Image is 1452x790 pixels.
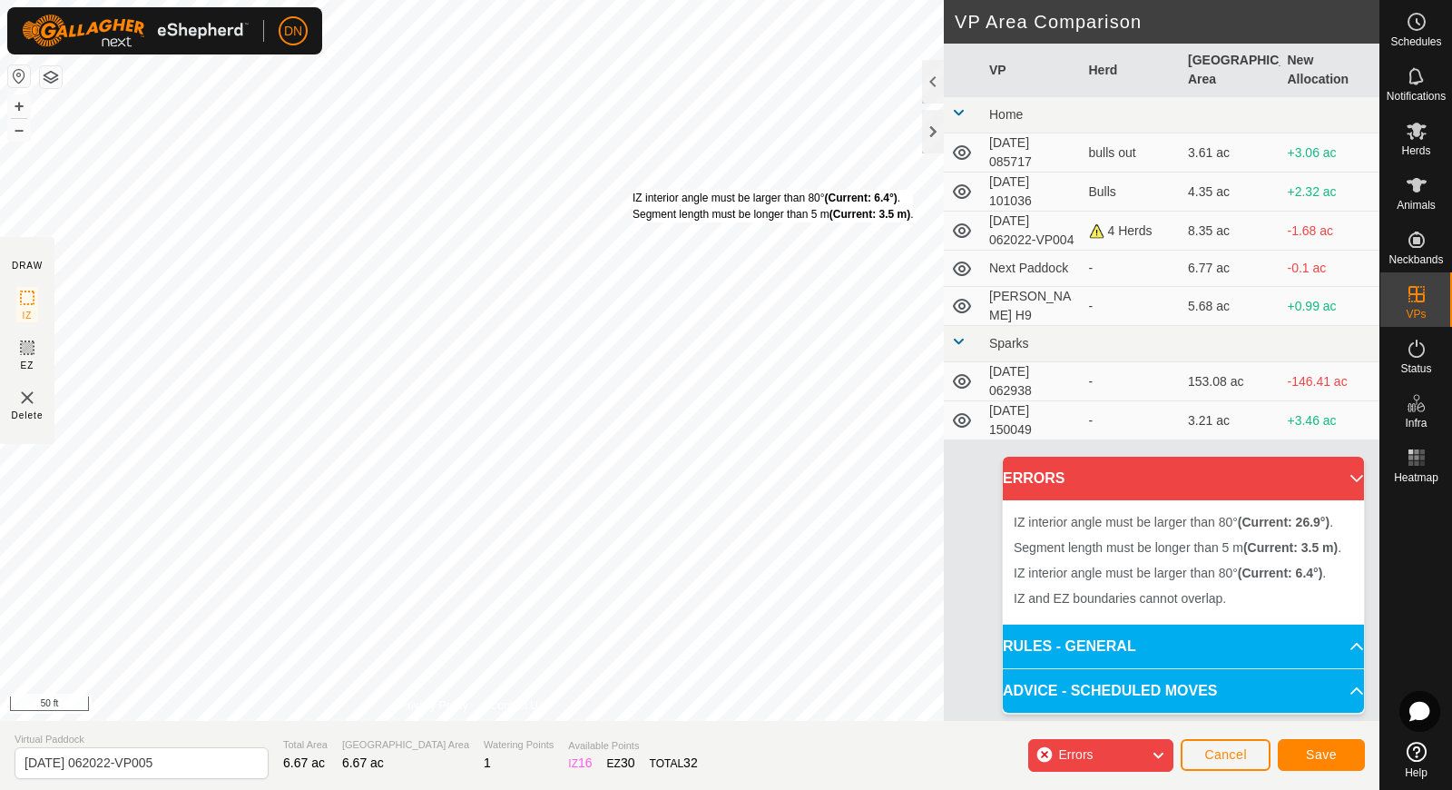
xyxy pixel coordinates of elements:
div: bulls out [1089,143,1174,163]
span: Available Points [568,738,697,754]
button: Save [1278,739,1365,771]
button: – [8,119,30,141]
span: Total Area [283,737,328,753]
div: IZ interior angle must be larger than 80° . Segment length must be longer than 5 m . [633,190,913,222]
p-accordion-header: ADVICE - SCHEDULED MOVES [1003,669,1364,713]
div: - [1089,372,1174,391]
td: [DATE] 062938 [982,362,1082,401]
span: Cancel [1204,747,1247,762]
div: - [1089,259,1174,278]
span: Infra [1405,418,1427,429]
a: Help [1380,735,1452,785]
div: 4 Herds [1089,222,1174,241]
td: Next Paddock [982,251,1082,287]
span: IZ and EZ boundaries cannot overlap. [1014,591,1226,606]
div: IZ [568,754,592,773]
div: DRAW [12,259,43,272]
td: [DATE] 101036 [982,173,1082,212]
td: 8.35 ac [1181,212,1280,251]
button: Map Layers [40,66,62,88]
td: +2.32 ac [1280,173,1380,212]
b: (Current: 6.4°) [1238,566,1323,580]
p-accordion-header: ERRORS [1003,457,1364,500]
div: EZ [607,754,635,773]
td: 3.21 ac [1181,401,1280,440]
th: New Allocation [1280,44,1380,97]
th: VP [982,44,1082,97]
span: 1 [484,755,491,770]
span: Sparks [989,336,1029,351]
span: Home [989,107,1023,122]
td: [DATE] 150049 [982,401,1082,440]
span: Herds [1401,145,1430,156]
span: Schedules [1390,36,1441,47]
span: RULES - GENERAL [1003,636,1136,657]
span: Segment length must be longer than 5 m . [1014,540,1341,555]
button: Cancel [1181,739,1270,771]
h2: VP Area Comparison [955,11,1379,33]
div: Bulls [1089,183,1174,202]
td: +3.06 ac [1280,133,1380,173]
img: VP [16,387,38,409]
span: 30 [621,755,635,770]
span: Watering Points [484,737,554,753]
span: DN [284,22,302,41]
span: ADVICE - SCHEDULED MOVES [1003,680,1217,702]
td: +0.99 ac [1280,287,1380,326]
button: Reset Map [8,65,30,87]
td: +3.46 ac [1280,401,1380,440]
span: 16 [578,755,593,770]
td: -1.68 ac [1280,212,1380,251]
span: Status [1400,363,1431,374]
b: (Current: 26.9°) [1238,515,1329,529]
a: Contact Us [490,697,544,714]
span: Help [1405,767,1427,778]
span: 32 [683,755,698,770]
span: 6.67 ac [283,755,325,770]
td: 5.68 ac [1181,287,1280,326]
td: 6.77 ac [1181,251,1280,287]
span: Animals [1397,200,1436,211]
td: -0.1 ac [1280,251,1380,287]
div: - [1089,411,1174,430]
a: Privacy Policy [400,697,468,714]
div: TOTAL [650,754,698,773]
td: [DATE] 085717 [982,133,1082,173]
th: Herd [1082,44,1182,97]
span: Heatmap [1394,472,1438,483]
td: [PERSON_NAME] H9 [982,287,1082,326]
span: VPs [1406,309,1426,320]
td: [DATE] 062022-VP004 [982,212,1082,251]
button: + [8,95,30,117]
span: EZ [21,359,34,372]
td: 4.35 ac [1181,173,1280,212]
span: IZ [23,309,33,322]
td: 153.08 ac [1181,362,1280,401]
span: Notifications [1387,91,1446,102]
span: Delete [12,409,44,422]
img: Gallagher Logo [22,15,249,47]
span: [GEOGRAPHIC_DATA] Area [342,737,469,753]
b: (Current: 3.5 m) [1243,540,1338,555]
td: -146.41 ac [1280,362,1380,401]
p-accordion-header: RULES - GENERAL [1003,625,1364,668]
b: (Current: 6.4°) [825,192,898,204]
th: [GEOGRAPHIC_DATA] Area [1181,44,1280,97]
span: ERRORS [1003,468,1064,489]
span: IZ interior angle must be larger than 80° . [1014,515,1333,529]
span: 6.67 ac [342,755,384,770]
span: IZ interior angle must be larger than 80° . [1014,566,1326,580]
span: Virtual Paddock [15,732,269,747]
td: 3.61 ac [1181,133,1280,173]
span: Errors [1058,747,1093,762]
span: Neckbands [1388,254,1443,265]
div: - [1089,297,1174,316]
p-accordion-content: ERRORS [1003,500,1364,624]
b: (Current: 3.5 m) [829,208,910,221]
span: Save [1306,747,1337,762]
